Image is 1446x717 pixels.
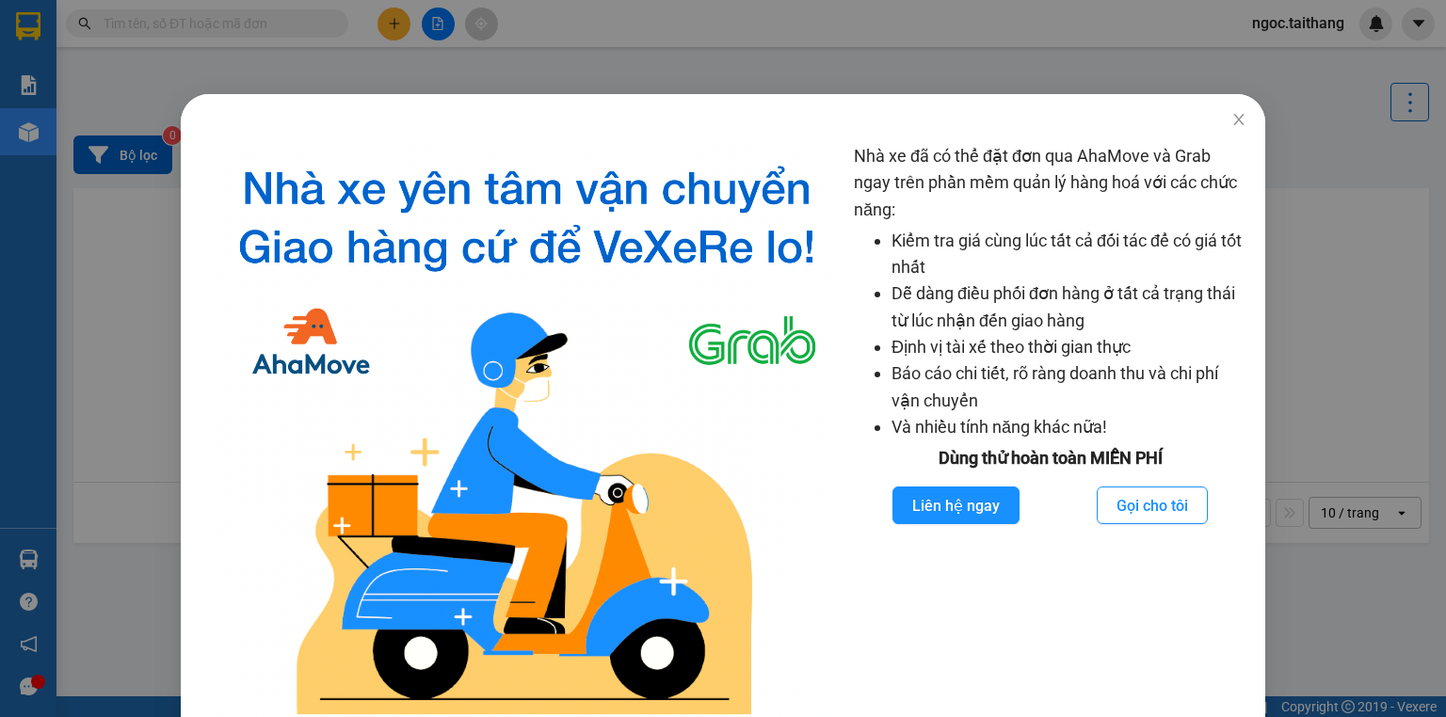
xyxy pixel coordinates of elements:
[1117,494,1188,518] span: Gọi cho tôi
[854,445,1246,471] div: Dùng thử hoàn toàn MIỄN PHÍ
[1097,486,1208,524] button: Gọi cho tôi
[892,360,1246,414] li: Báo cáo chi tiết, rõ ràng doanh thu và chi phí vận chuyển
[892,414,1246,440] li: Và nhiều tính năng khác nữa!
[892,486,1020,524] button: Liên hệ ngay
[912,494,1000,518] span: Liên hệ ngay
[1231,112,1246,127] span: close
[892,228,1246,281] li: Kiểm tra giá cùng lúc tất cả đối tác để có giá tốt nhất
[1213,94,1265,147] button: Close
[892,280,1246,334] li: Dễ dàng điều phối đơn hàng ở tất cả trạng thái từ lúc nhận đến giao hàng
[892,334,1246,360] li: Định vị tài xế theo thời gian thực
